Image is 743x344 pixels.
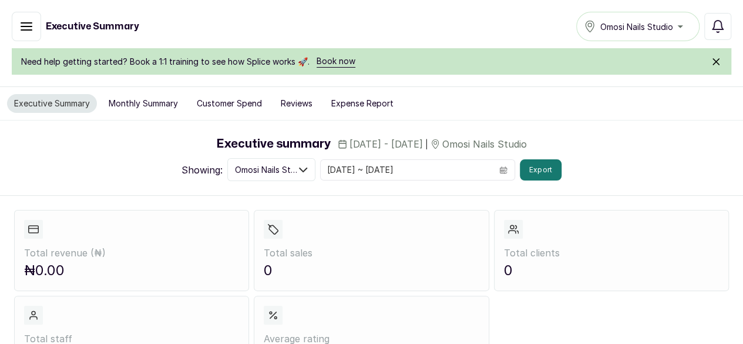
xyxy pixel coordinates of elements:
input: Select date [321,160,492,180]
button: Customer Spend [190,94,269,113]
button: Executive Summary [7,94,97,113]
span: Omosi Nails Studio [442,137,527,151]
span: Omosi Nails Studio [235,163,300,176]
p: Showing: [181,163,223,177]
p: ₦0.00 [24,260,239,281]
p: 0 [264,260,479,281]
button: Export [520,159,562,181]
p: 0 [504,260,719,281]
p: Total revenue ( ₦ ) [24,246,239,260]
span: Need help getting started? Book a 1:1 training to see how Splice works 🚀. [21,56,310,68]
span: Omosi Nails Studio [600,21,673,33]
button: Monthly Summary [102,94,185,113]
h1: Executive summary [216,135,331,153]
button: Omosi Nails Studio [576,12,700,41]
p: Total clients [504,246,719,260]
button: Omosi Nails Studio [227,158,315,181]
button: Reviews [274,94,320,113]
h1: Executive Summary [46,19,139,34]
svg: calendar [499,166,507,174]
span: [DATE] - [DATE] [349,137,423,151]
a: Book now [317,55,355,68]
span: | [425,138,428,151]
button: Expense Report [324,94,401,113]
p: Total sales [264,246,479,260]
